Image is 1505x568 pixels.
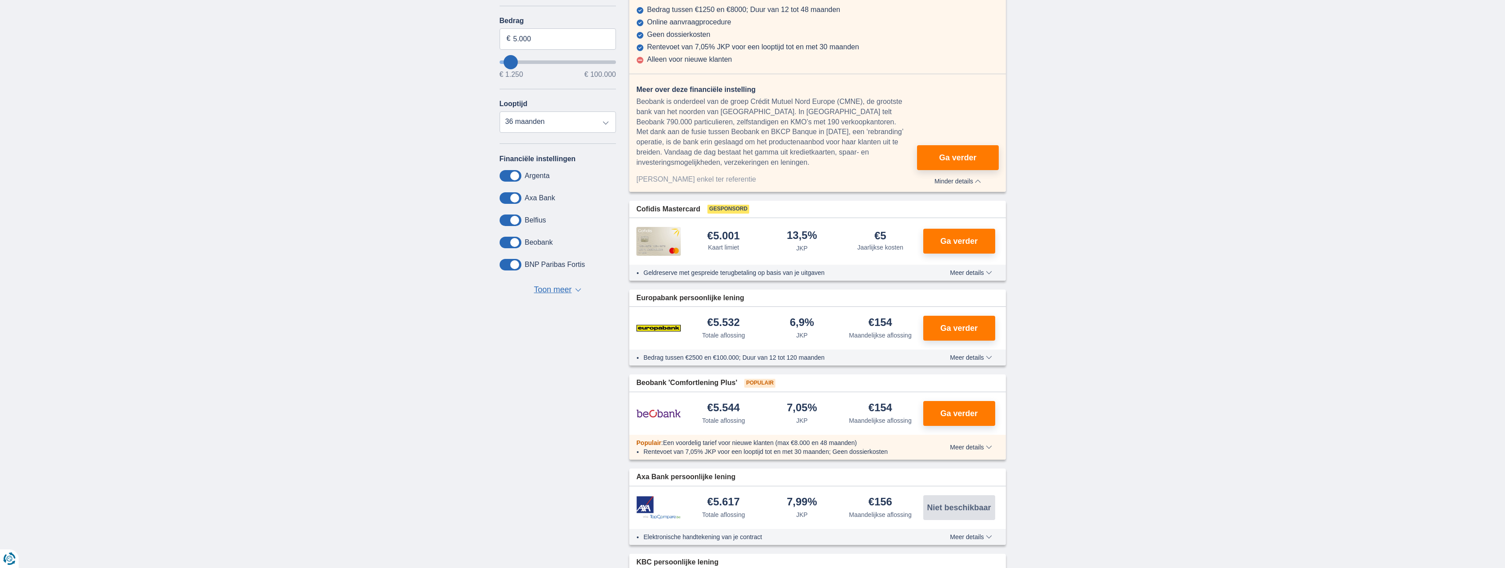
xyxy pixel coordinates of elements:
div: JKP [796,510,808,519]
img: product.pl.alt Europabank [636,317,681,339]
div: JKP [796,416,808,425]
span: Meer details [950,270,992,276]
div: €5.617 [707,497,740,508]
button: Ga verder [923,401,995,426]
span: € 1.250 [500,71,523,78]
button: Meer details [943,269,998,276]
span: Axa Bank persoonlijke lening [636,472,735,482]
span: Toon meer [534,284,572,296]
div: Online aanvraagprocedure [647,18,731,26]
span: Europabank persoonlijke lening [636,293,744,303]
div: Totale aflossing [702,331,745,340]
label: Axa Bank [525,194,555,202]
div: Beobank is onderdeel van de groep Crédit Mutuel Nord Europe (CMNE), de grootste bank van het noor... [636,97,917,168]
div: Totale aflossing [702,510,745,519]
span: Minder details [934,178,981,184]
span: KBC persoonlijke lening [636,557,719,568]
span: Beobank 'Comfortlening Plus' [636,378,737,388]
button: Meer details [943,444,998,451]
span: Niet beschikbaar [927,504,991,512]
button: Ga verder [923,316,995,341]
span: € [507,34,511,44]
div: Maandelijkse aflossing [849,510,912,519]
div: €5.001 [707,230,740,241]
div: €156 [869,497,892,508]
div: Alleen voor nieuwe klanten [647,56,732,64]
label: Looptijd [500,100,528,108]
label: Belfius [525,216,546,224]
button: Minder details [917,175,998,185]
div: €5.544 [707,402,740,414]
button: Ga verder [917,145,998,170]
div: Geen dossierkosten [647,31,710,39]
div: Maandelijkse aflossing [849,331,912,340]
div: JKP [796,331,808,340]
img: product.pl.alt Axa Bank [636,496,681,520]
span: Populair [744,379,775,388]
label: BNP Paribas Fortis [525,261,585,269]
label: Bedrag [500,17,616,25]
span: Ga verder [939,154,977,162]
div: 7,05% [787,402,817,414]
div: €154 [869,317,892,329]
span: Meer details [950,444,992,450]
div: 13,5% [787,230,817,242]
button: Meer details [943,354,998,361]
div: €154 [869,402,892,414]
li: Geldreserve met gespreide terugbetaling op basis van je uitgaven [643,268,917,277]
button: Niet beschikbaar [923,495,995,520]
span: Ga verder [940,324,977,332]
div: Rentevoet van 7,05% JKP voor een looptijd tot en met 30 maanden [647,43,859,51]
div: Bedrag tussen €1250 en €8000; Duur van 12 tot 48 maanden [647,6,840,14]
input: wantToBorrow [500,60,616,64]
li: Rentevoet van 7,05% JKP voor een looptijd tot en met 30 maanden; Geen dossierkosten [643,447,917,456]
img: product.pl.alt Beobank [636,402,681,425]
div: 6,9% [790,317,814,329]
div: Totale aflossing [702,416,745,425]
div: [PERSON_NAME] enkel ter referentie [636,175,917,185]
span: Ga verder [940,237,977,245]
span: ▼ [575,288,581,292]
div: €5.532 [707,317,740,329]
div: JKP [796,244,808,253]
div: 7,99% [787,497,817,508]
div: Maandelijkse aflossing [849,416,912,425]
span: Gesponsord [707,205,749,214]
li: Bedrag tussen €2500 en €100.000; Duur van 12 tot 120 maanden [643,353,917,362]
span: Meer details [950,354,992,361]
div: Jaarlijkse kosten [858,243,904,252]
button: Meer details [943,533,998,540]
span: Ga verder [940,409,977,417]
div: Meer over deze financiële instelling [636,85,917,95]
div: : [629,438,925,447]
span: € 100.000 [584,71,616,78]
li: Elektronische handtekening van je contract [643,532,917,541]
button: Ga verder [923,229,995,254]
span: Cofidis Mastercard [636,204,700,214]
label: Argenta [525,172,550,180]
label: Financiële instellingen [500,155,576,163]
span: Populair [636,439,661,446]
div: Kaart limiet [708,243,739,252]
label: Beobank [525,238,553,246]
img: product.pl.alt Cofidis CC [636,227,681,255]
button: Toon meer ▼ [531,284,584,296]
div: €5 [874,230,886,241]
span: Een voordelig tarief voor nieuwe klanten (max €8.000 en 48 maanden) [663,439,857,446]
span: Meer details [950,534,992,540]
